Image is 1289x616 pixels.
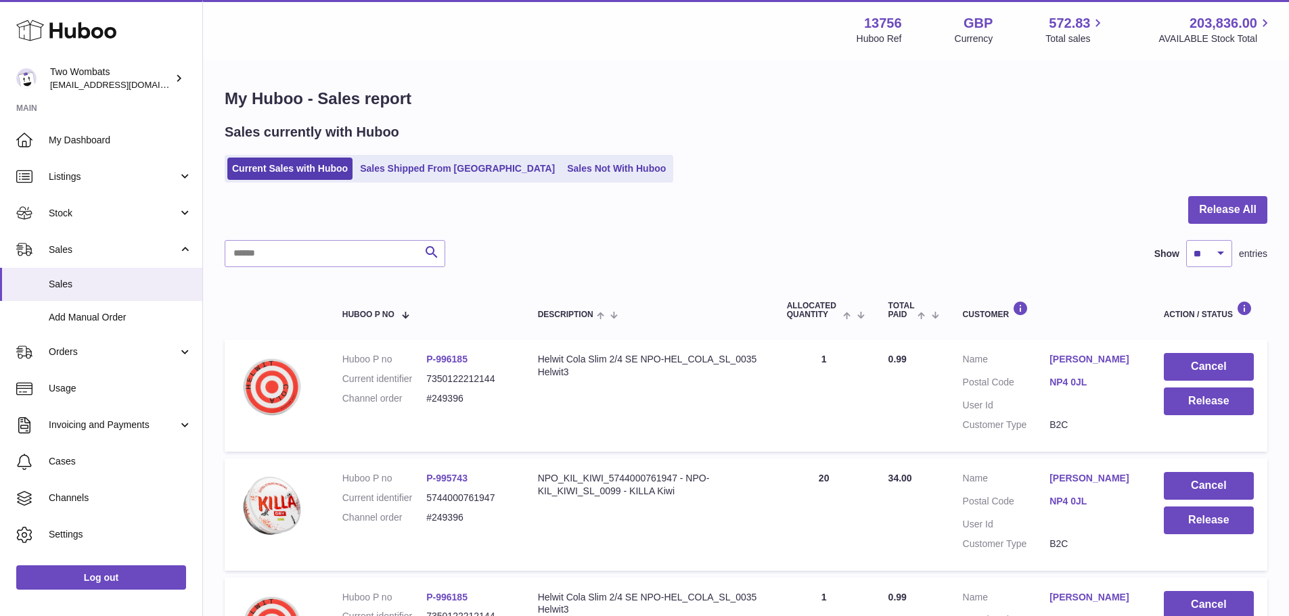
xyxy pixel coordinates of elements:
[963,472,1050,488] dt: Name
[225,88,1267,110] h1: My Huboo - Sales report
[426,592,468,602] a: P-996185
[1158,32,1273,45] span: AVAILABLE Stock Total
[1049,495,1137,508] a: NP4 0JL
[49,455,192,468] span: Cases
[49,134,192,147] span: My Dashboard
[864,14,902,32] strong: 13756
[963,301,1137,319] div: Customer
[1049,538,1137,550] dd: B2C
[342,511,426,524] dt: Channel order
[49,528,192,541] span: Settings
[342,492,426,504] dt: Current identifier
[787,302,840,319] span: ALLOCATED Quantity
[426,473,468,483] a: P-995743
[342,353,426,366] dt: Huboo P no
[49,207,178,220] span: Stock
[963,518,1050,531] dt: User Id
[538,472,760,498] div: NPO_KIL_KIWI_5744000761947 - NPO-KIL_KIWI_SL_0099 - KILLA Kiwi
[888,473,912,483] span: 34.00
[238,353,306,421] img: Helwit_Cola_Slim_2_4_Nicotine_Pouches-7350122212144.webp
[1188,196,1267,224] button: Release All
[963,495,1050,511] dt: Postal Code
[963,538,1050,550] dt: Customer Type
[888,592,907,602] span: 0.99
[963,419,1050,431] dt: Customer Type
[50,66,172,91] div: Two Wombats
[1239,247,1267,260] span: entries
[1049,419,1137,431] dd: B2C
[49,311,192,324] span: Add Manual Order
[49,170,178,183] span: Listings
[955,32,993,45] div: Currency
[426,392,510,405] dd: #249396
[538,353,760,379] div: Helwit Cola Slim 2/4 SE NPO-HEL_COLA_SL_0035 Helwit3
[1049,472,1137,485] a: [PERSON_NAME]
[773,458,875,571] td: 20
[1164,387,1254,415] button: Release
[49,346,178,358] span: Orders
[49,278,192,291] span: Sales
[1164,472,1254,500] button: Cancel
[1049,353,1137,366] a: [PERSON_NAME]
[225,123,399,141] h2: Sales currently with Huboo
[963,591,1050,607] dt: Name
[888,302,915,319] span: Total paid
[49,382,192,395] span: Usage
[342,310,394,319] span: Huboo P no
[426,354,468,364] a: P-996185
[50,79,199,90] span: [EMAIL_ADDRESS][DOMAIN_NAME]
[1164,506,1254,534] button: Release
[888,354,907,364] span: 0.99
[1045,32,1106,45] span: Total sales
[963,353,1050,369] dt: Name
[238,472,306,540] img: KILLA_Kiwi_Slim_Dry_Extra_Strong_Nicotine_Pouches-5744000761947.webp
[1045,14,1106,45] a: 572.83 Total sales
[342,472,426,485] dt: Huboo P no
[49,492,192,504] span: Channels
[1164,301,1254,319] div: Action / Status
[1164,353,1254,381] button: Cancel
[963,399,1050,412] dt: User Id
[562,158,671,180] a: Sales Not With Huboo
[426,492,510,504] dd: 5744000761947
[773,339,875,452] td: 1
[1158,14,1273,45] a: 203,836.00 AVAILABLE Stock Total
[426,511,510,524] dd: #249396
[1049,14,1090,32] span: 572.83
[342,373,426,385] dt: Current identifier
[426,373,510,385] dd: 7350122212144
[1049,376,1137,389] a: NP4 0JL
[963,376,1050,392] dt: Postal Code
[342,392,426,405] dt: Channel order
[16,68,37,89] img: internalAdmin-13756@internal.huboo.com
[49,419,178,431] span: Invoicing and Payments
[1154,247,1179,260] label: Show
[964,14,993,32] strong: GBP
[16,565,186,590] a: Log out
[1190,14,1257,32] span: 203,836.00
[342,591,426,604] dt: Huboo P no
[857,32,902,45] div: Huboo Ref
[49,243,178,256] span: Sales
[227,158,353,180] a: Current Sales with Huboo
[538,310,593,319] span: Description
[1049,591,1137,604] a: [PERSON_NAME]
[355,158,560,180] a: Sales Shipped From [GEOGRAPHIC_DATA]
